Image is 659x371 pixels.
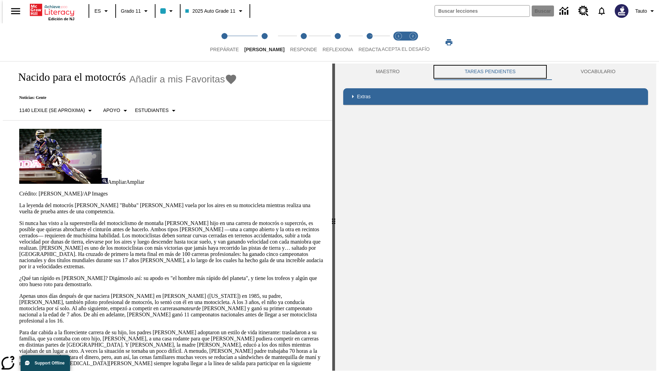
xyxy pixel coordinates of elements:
span: Añadir a mis Favoritas [129,74,225,85]
a: Centro de recursos, Se abrirá en una pestaña nueva. [574,2,593,20]
p: Apoyo [103,107,120,114]
span: Responde [290,47,317,52]
span: Ampliar [126,179,144,185]
button: Prepárate step 1 of 5 [205,23,244,61]
p: Crédito: [PERSON_NAME]/AP Images [19,191,324,197]
div: Extras [343,88,648,105]
div: Portada [30,2,74,21]
button: Grado: Grado 11, Elige un grado [118,5,153,17]
p: Si nunca has visto a la superestrella del motociclismo de montaña [PERSON_NAME] hijo en una carre... [19,220,324,270]
img: Ampliar [102,178,108,184]
button: Lenguaje: ES, Selecciona un idioma [91,5,113,17]
button: Maestro [343,64,432,80]
button: Redacta step 5 of 5 [353,23,387,61]
img: El corredor de motocrós James Stewart vuela por los aires en su motocicleta de montaña. [19,129,102,184]
h1: Nacido para el motocrós [11,71,126,83]
button: Seleccione Lexile, 1140 Lexile (Se aproxima) [16,104,97,117]
span: Tauto [635,8,647,15]
a: Notificaciones [593,2,611,20]
span: Support Offline [35,361,65,366]
p: Noticias: Gente [11,95,237,100]
button: Responde step 3 of 5 [285,23,323,61]
div: activity [335,64,656,371]
button: Clase: 2025 Auto Grade 11, Selecciona una clase [183,5,247,17]
text: 2 [412,34,414,38]
span: Edición de NJ [48,17,74,21]
button: Acepta el desafío lee step 1 of 2 [389,23,408,61]
span: Reflexiona [323,47,353,52]
button: Abrir el menú lateral [5,1,26,21]
div: reading [3,64,332,367]
button: Reflexiona step 4 of 5 [317,23,359,61]
button: Perfil/Configuración [633,5,659,17]
em: amateur [177,305,196,311]
button: Lee step 2 of 5 [239,23,290,61]
span: Ampliar [108,179,126,185]
p: Apenas unos días después de que naciera [PERSON_NAME] en [PERSON_NAME] ([US_STATE]) en 1985, su p... [19,293,324,324]
button: Support Offline [21,355,70,371]
button: Escoja un nuevo avatar [611,2,633,20]
img: Avatar [615,4,628,18]
input: Buscar campo [435,5,530,16]
button: Imprimir [438,36,460,48]
span: ACEPTA EL DESAFÍO [382,46,430,52]
button: TAREAS PENDIENTES [432,64,548,80]
span: 2025 Auto Grade 11 [185,8,235,15]
p: Estudiantes [135,107,169,114]
p: La leyenda del motocrós [PERSON_NAME] "Bubba" [PERSON_NAME] vuela por los aires en su motocicleta... [19,202,324,215]
button: Acepta el desafío contesta step 2 of 2 [403,23,423,61]
p: 1140 Lexile (Se aproxima) [19,107,85,114]
div: Pulsa la tecla de intro o la barra espaciadora y luego presiona las flechas de derecha e izquierd... [332,64,335,371]
button: VOCABULARIO [548,64,648,80]
p: Extras [357,93,371,100]
span: Prepárate [210,47,239,52]
p: ¿Qué tan rápido es [PERSON_NAME]? Digámoslo así: su apodo es "el hombre más rápido del planeta", ... [19,275,324,288]
span: Grado 11 [121,8,141,15]
a: Centro de información [555,2,574,21]
span: [PERSON_NAME] [244,47,285,52]
span: ES [94,8,101,15]
button: Añadir a mis Favoritas - Nacido para el motocrós [129,73,238,85]
text: 1 [397,34,399,38]
button: Tipo de apoyo, Apoyo [100,104,132,117]
span: Redacta [359,47,381,52]
div: Instructional Panel Tabs [343,64,648,80]
button: El color de la clase es azul claro. Cambiar el color de la clase. [158,5,178,17]
button: Seleccionar estudiante [132,104,181,117]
